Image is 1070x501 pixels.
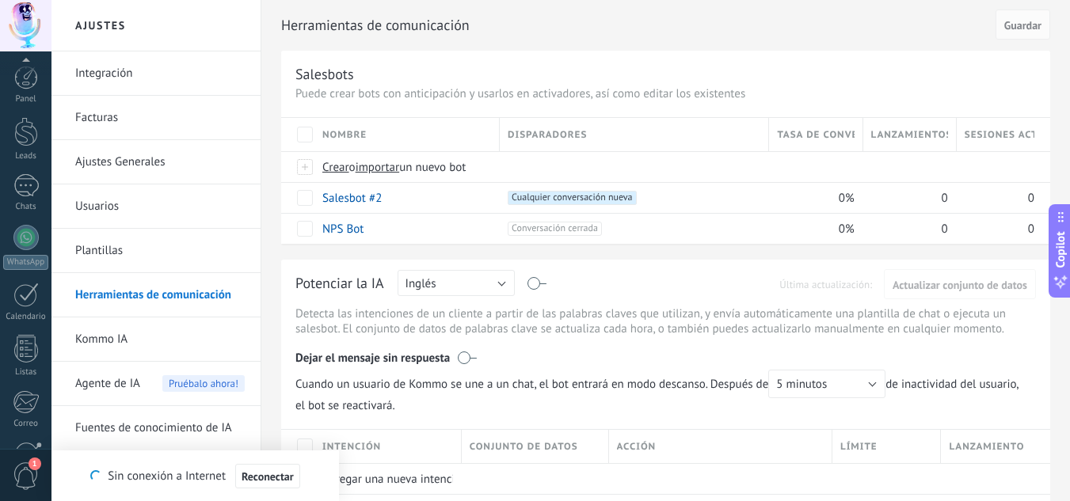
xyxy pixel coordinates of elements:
[3,151,49,161] div: Leads
[470,439,578,454] span: Conjunto de datos
[322,439,381,454] span: Intención
[769,183,855,213] div: 0%
[942,191,948,206] span: 0
[295,370,1036,413] span: de inactividad del usuario, el bot se reactivará.
[295,274,384,298] div: Potenciar la IA
[51,184,261,229] li: Usuarios
[75,51,245,96] a: Integración
[777,127,854,142] span: Tasa de conversión
[942,222,948,237] span: 0
[75,362,245,406] a: Agente de IAPruébalo ahora!
[957,183,1034,213] div: 0
[235,464,300,489] button: Reconectar
[3,367,49,378] div: Listas
[406,276,436,291] span: Inglés
[29,457,41,470] span: 1
[295,306,1036,336] p: Detecta las intenciones de un cliente a partir de las palabras claves que utilizan, y envía autom...
[1004,20,1041,31] span: Guardar
[51,140,261,184] li: Ajustes Generales
[75,273,245,317] a: Herramientas de comunicación
[863,214,949,244] div: 0
[996,9,1050,40] button: Guardar
[399,160,466,175] span: un nuevo bot
[840,439,878,454] span: Límite
[75,184,245,229] a: Usuarios
[1028,222,1034,237] span: 0
[75,362,140,406] span: Agente de IA
[295,340,1036,370] div: Dejar el mensaje sin respuesta
[51,229,261,273] li: Plantillas
[768,370,885,398] button: 5 minutos
[75,406,245,450] a: Fuentes de conocimiento de IA
[398,270,515,296] button: Inglés
[51,273,261,317] li: Herramientas de comunicación
[863,183,949,213] div: 0
[769,214,855,244] div: 0%
[957,214,1034,244] div: 0
[3,202,49,212] div: Chats
[871,127,948,142] span: Lanzamientos totales
[322,191,382,206] a: Salesbot #2
[51,317,261,362] li: Kommo IA
[281,9,990,41] h2: Herramientas de comunicación
[322,127,367,142] span: Nombre
[295,86,1036,101] p: Puede crear bots con anticipación y usarlos en activadores, así como editar los existentes
[617,439,657,454] span: Acción
[3,255,48,270] div: WhatsApp
[356,160,400,175] span: importar
[3,312,49,322] div: Calendario
[508,191,636,205] span: Cualquier conversación nueva
[314,464,454,494] div: Agregar una nueva intención
[349,160,356,175] span: o
[162,375,245,392] span: Pruébalo ahora!
[75,229,245,273] a: Plantillas
[295,370,885,398] span: Cuando un usuario de Kommo se une a un chat, el bot entrará en modo descanso. Después de
[51,406,261,450] li: Fuentes de conocimiento de IA
[322,160,349,175] span: Crear
[51,51,261,96] li: Integración
[75,96,245,140] a: Facturas
[1028,191,1034,206] span: 0
[3,94,49,104] div: Panel
[90,463,299,489] div: Sin conexión a Internet
[1053,231,1068,268] span: Copilot
[295,65,354,83] div: Salesbots
[75,140,245,184] a: Ajustes Generales
[839,191,855,206] span: 0%
[242,471,294,482] span: Reconectar
[508,127,587,142] span: Disparadores
[51,96,261,140] li: Facturas
[51,362,261,406] li: Agente de IA
[508,222,602,236] span: Conversación cerrada
[322,222,364,237] a: NPS Bot
[75,317,245,362] a: Kommo IA
[949,439,1024,454] span: Lanzamiento
[965,127,1034,142] span: Sesiones activas
[776,377,827,392] span: 5 minutos
[3,419,49,429] div: Correo
[839,222,855,237] span: 0%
